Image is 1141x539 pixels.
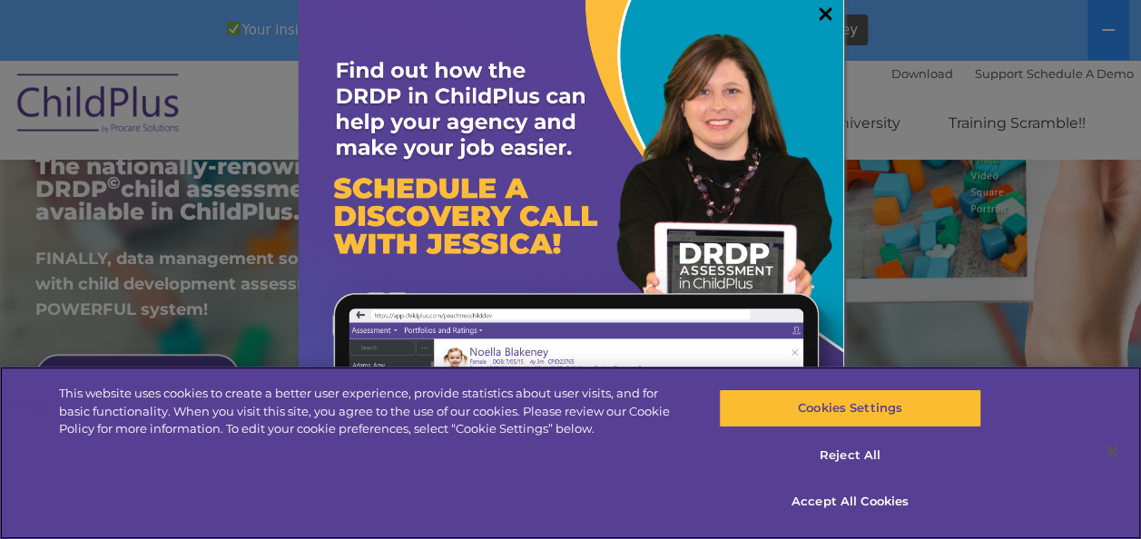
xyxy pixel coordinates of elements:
[719,389,981,427] button: Cookies Settings
[719,436,981,475] button: Reject All
[1092,431,1132,471] button: Close
[719,483,981,521] button: Accept All Cookies
[815,5,836,23] a: ×
[59,385,684,438] div: This website uses cookies to create a better user experience, provide statistics about user visit...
